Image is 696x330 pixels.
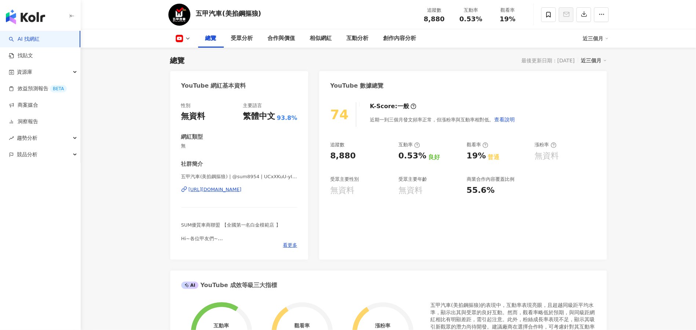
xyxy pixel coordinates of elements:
[330,176,359,183] div: 受眾主要性別
[294,323,310,329] div: 觀看率
[398,185,423,196] div: 無資料
[310,34,332,43] div: 相似網紅
[330,107,349,122] div: 74
[494,117,515,122] span: 查看說明
[398,150,426,162] div: 0.53%
[467,185,495,196] div: 55.6%
[205,34,216,43] div: 總覽
[17,130,37,146] span: 趨勢分析
[583,33,609,44] div: 近三個月
[9,85,67,92] a: 效益預測報告BETA
[181,173,298,180] span: 五甲汽車(美掐鋼摳狼) | @sum8954 | UCxXKuU-yI0Y1M7cP0741lKA
[330,82,383,90] div: YouTube 數據總覽
[277,114,298,122] span: 93.8%
[181,143,298,149] span: 無
[283,242,297,249] span: 看更多
[467,176,514,183] div: 商業合作內容覆蓋比例
[383,34,416,43] div: 創作內容分析
[488,153,500,161] div: 普通
[243,111,275,122] div: 繁體中文
[17,146,37,163] span: 競品分析
[181,102,191,109] div: 性別
[347,34,369,43] div: 互動分析
[6,10,45,24] img: logo
[268,34,295,43] div: 合作與價值
[459,15,482,23] span: 0.53%
[9,36,40,43] a: searchAI 找網紅
[243,102,262,109] div: 主要語言
[9,52,33,59] a: 找貼文
[428,153,440,161] div: 良好
[424,15,445,23] span: 8,880
[330,150,356,162] div: 8,880
[500,15,515,23] span: 19%
[181,111,205,122] div: 無資料
[330,185,354,196] div: 無資料
[9,102,38,109] a: 商案媒合
[375,323,391,329] div: 漲粉率
[214,323,229,329] div: 互動率
[370,112,515,127] div: 近期一到三個月發文頻率正常，但漲粉率與互動率相對低。
[170,55,185,66] div: 總覽
[494,112,515,127] button: 查看說明
[181,282,199,289] div: AI
[535,150,559,162] div: 無資料
[17,64,32,80] span: 資源庫
[494,7,522,14] div: 觀看率
[420,7,448,14] div: 追蹤數
[189,186,242,193] div: [URL][DOMAIN_NAME]
[181,186,298,193] a: [URL][DOMAIN_NAME]
[9,136,14,141] span: rise
[397,102,409,110] div: 一般
[581,56,607,65] div: 近三個月
[196,9,261,18] div: 五甲汽車(美掐鋼摳狼)
[330,142,345,148] div: 追蹤數
[231,34,253,43] div: 受眾分析
[467,150,486,162] div: 19%
[398,176,427,183] div: 受眾主要年齡
[181,133,203,141] div: 網紅類型
[370,102,416,110] div: K-Score :
[521,58,575,63] div: 最後更新日期：[DATE]
[457,7,485,14] div: 互動率
[535,142,557,148] div: 漲粉率
[398,142,420,148] div: 互動率
[181,222,285,301] span: SUM優質車商聯盟 【全國第一名白金模範店 】 Hi~各位甲友們~ 在此分享歡樂、二手車知識、二手好車給大家！ 請大家多多支持唷～💖 #二手好車盡在五甲汽車 🏢[STREET_ADDRESS] ...
[168,4,190,26] img: KOL Avatar
[181,281,277,289] div: YouTube 成效等級三大指標
[181,160,203,168] div: 社群簡介
[467,142,488,148] div: 觀看率
[9,118,38,125] a: 洞察報告
[181,82,246,90] div: YouTube 網紅基本資料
